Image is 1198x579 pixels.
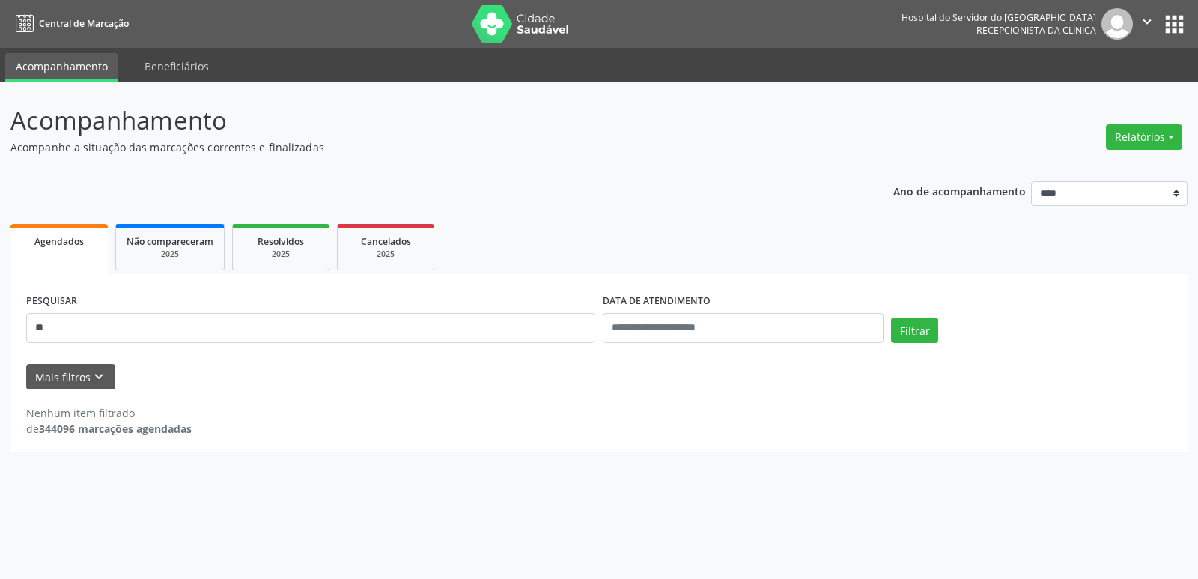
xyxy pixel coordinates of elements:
i:  [1139,13,1155,30]
span: Resolvidos [258,235,304,248]
div: 2025 [348,249,423,260]
a: Beneficiários [134,53,219,79]
div: Nenhum item filtrado [26,405,192,421]
label: DATA DE ATENDIMENTO [603,290,711,313]
span: Recepcionista da clínica [976,24,1096,37]
i: keyboard_arrow_down [91,369,107,385]
button: apps [1161,11,1188,37]
span: Não compareceram [127,235,213,248]
p: Acompanhe a situação das marcações correntes e finalizadas [10,139,834,155]
label: PESQUISAR [26,290,77,313]
button: Mais filtroskeyboard_arrow_down [26,364,115,390]
div: Hospital do Servidor do [GEOGRAPHIC_DATA] [901,11,1096,24]
a: Acompanhamento [5,53,118,82]
p: Ano de acompanhamento [893,181,1026,200]
span: Agendados [34,235,84,248]
button: Filtrar [891,318,938,343]
div: 2025 [127,249,213,260]
div: de [26,421,192,437]
img: img [1101,8,1133,40]
div: 2025 [243,249,318,260]
p: Acompanhamento [10,102,834,139]
strong: 344096 marcações agendadas [39,422,192,436]
a: Central de Marcação [10,11,129,36]
button: Relatórios [1106,124,1182,150]
span: Cancelados [361,235,411,248]
button:  [1133,8,1161,40]
span: Central de Marcação [39,17,129,30]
